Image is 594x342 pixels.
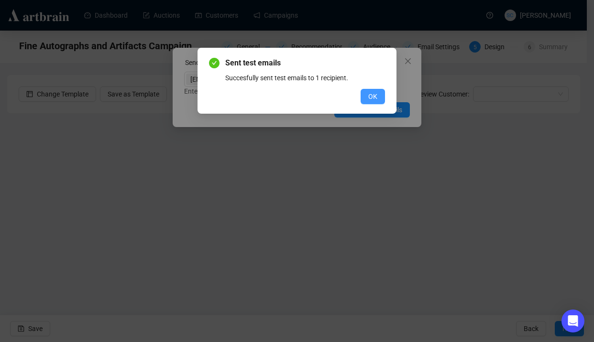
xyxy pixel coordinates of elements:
span: OK [368,91,377,102]
div: Succesfully sent test emails to 1 recipient. [225,73,385,83]
span: check-circle [209,58,220,68]
div: Open Intercom Messenger [561,310,584,332]
span: Sent test emails [225,57,385,69]
button: OK [361,89,385,104]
